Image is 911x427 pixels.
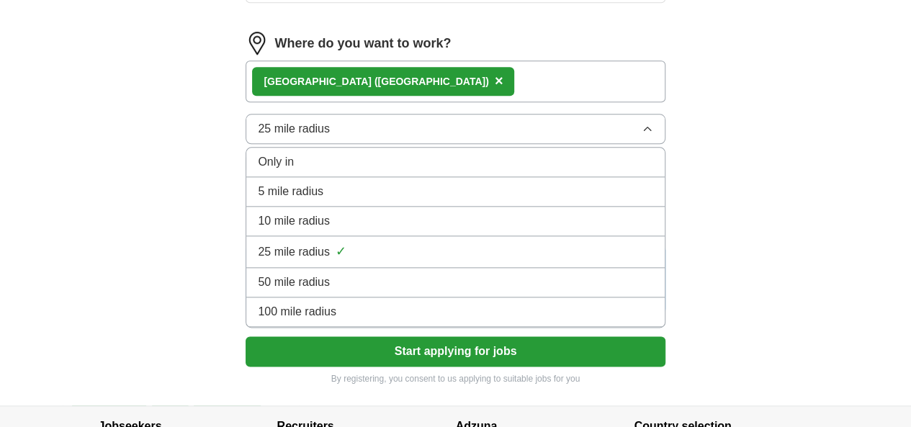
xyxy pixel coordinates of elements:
[336,242,346,261] span: ✓
[495,71,503,92] button: ×
[246,32,269,55] img: location.png
[246,372,665,385] p: By registering, you consent to us applying to suitable jobs for you
[274,34,451,53] label: Where do you want to work?
[258,120,330,138] span: 25 mile radius
[258,183,323,200] span: 5 mile radius
[246,336,665,367] button: Start applying for jobs
[258,153,294,171] span: Only in
[264,74,488,89] div: [GEOGRAPHIC_DATA] ([GEOGRAPHIC_DATA])
[495,73,503,89] span: ×
[258,243,330,261] span: 25 mile radius
[246,114,665,144] button: 25 mile radius
[258,303,336,320] span: 100 mile radius
[258,212,330,230] span: 10 mile radius
[258,274,330,291] span: 50 mile radius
